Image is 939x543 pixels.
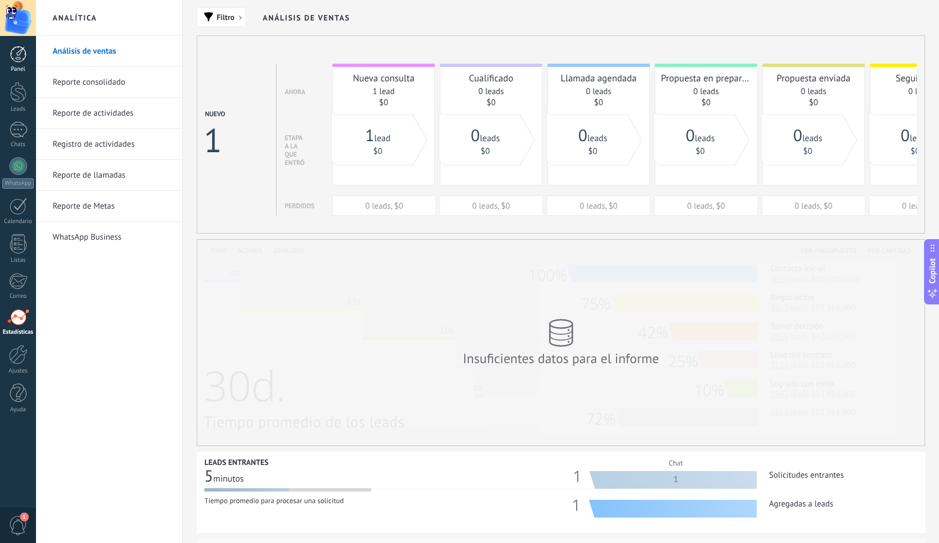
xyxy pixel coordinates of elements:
[801,86,826,97] a: 0 leads
[2,406,34,413] div: Ayuda
[333,201,435,211] div: 0 leads, $0
[578,125,587,146] span: 0
[471,133,500,144] a: 0leads
[901,133,930,144] a: 0leads
[2,293,34,300] div: Correo
[379,97,388,108] a: $0
[553,72,644,84] div: Llamada agendada
[365,133,391,144] a: 1lead
[586,86,611,97] a: 0 leads
[572,500,589,511] div: 1
[911,146,920,157] a: $0
[2,329,34,336] div: Estadísticas
[53,36,171,67] a: Análisis de ventas
[908,86,933,97] a: 0 leads
[53,191,171,222] a: Reporte de Metas
[446,72,536,84] div: Cualificado
[285,88,305,96] div: Ahora
[53,129,171,160] a: Registro de actividades
[701,97,710,108] a: $0
[204,493,420,505] div: Tiempo promedio para procesar una solicitud
[36,98,182,129] li: Reporte de actividades
[53,98,171,129] a: Reporte de actividades
[696,146,705,157] a: $0
[365,125,374,146] span: 1
[594,97,603,108] a: $0
[204,457,269,467] div: Leads Entrantes
[2,218,34,225] div: Calendario
[573,471,590,482] div: 1
[204,466,420,487] div: minutos
[2,368,34,375] div: Ajustes
[373,146,382,157] a: $0
[916,97,925,108] a: $0
[471,125,480,146] span: 0
[373,86,395,97] a: 1 lead
[486,97,495,108] a: $0
[661,72,751,84] div: Propuesta en preparación
[204,118,220,162] div: 1
[927,258,938,283] span: Copilot
[205,110,225,118] div: Nuevo
[588,146,597,157] a: $0
[686,125,695,146] span: 0
[338,72,429,84] div: Nueva consulta
[757,470,844,480] span: Solicitudes entrantes
[809,97,818,108] a: $0
[768,72,859,84] div: Propuesta enviada
[53,160,171,191] a: Reporte de llamadas
[461,350,661,367] div: Insuficientes datos para el informe
[803,146,812,157] a: $0
[595,471,757,489] div: 1
[686,133,715,144] a: 0leads
[36,129,182,160] li: Registro de actividades
[285,202,315,210] div: Perdidos
[36,222,182,252] li: WhatsApp Business
[53,67,171,98] a: Reporte consolidado
[901,125,910,146] span: 0
[204,466,213,487] span: 5
[2,257,34,264] div: Listas
[793,133,822,144] a: 0leads
[36,160,182,191] li: Reporte de llamadas
[2,66,34,73] div: Panel
[693,86,719,97] a: 0 leads
[757,499,833,509] span: Agregadas a leads
[440,201,542,211] div: 0 leads, $0
[547,201,650,211] div: 0 leads, $0
[217,13,234,21] span: Filtro
[36,36,182,67] li: Análisis de ventas
[2,106,34,113] div: Leads
[285,134,305,167] div: Etapa a la que entró
[36,191,182,222] li: Reporte de Metas
[578,133,607,144] a: 0leads
[478,86,504,97] a: 0 leads
[2,141,34,148] div: Chats
[481,146,490,157] a: $0
[197,7,246,27] button: Filtro
[793,125,802,146] span: 0
[36,67,182,98] li: Reporte consolidado
[655,201,757,211] div: 0 leads, $0
[20,513,29,521] span: 1
[2,178,34,189] div: WhatsApp
[595,454,757,472] div: Chat
[762,201,865,211] div: 0 leads, $0
[53,222,171,253] a: WhatsApp Business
